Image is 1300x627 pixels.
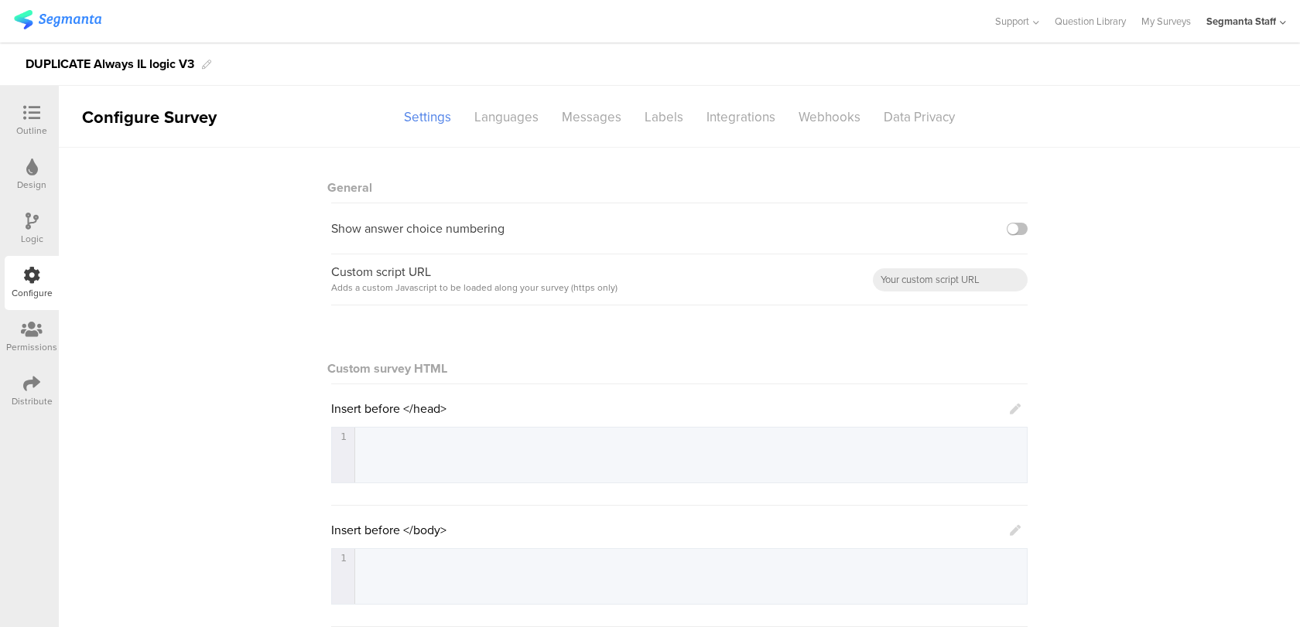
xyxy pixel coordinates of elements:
div: Adds a custom Javascript to be loaded along your survey (https only) [331,280,617,296]
div: Custom survey HTML [331,360,1028,377]
div: Outline [16,124,47,138]
div: Integrations [695,104,787,131]
div: Distribute [12,394,53,408]
img: segmanta logo [14,10,101,29]
div: Data Privacy [872,104,966,131]
div: Logic [21,232,43,246]
div: Settings [392,104,463,131]
div: Show answer choice numbering [331,220,505,237]
div: Permissions [6,340,57,354]
span: Insert before </body> [331,521,446,539]
div: DUPLICATE Always IL logic V3 [26,52,194,77]
div: Configure Survey [59,104,237,130]
span: Custom script URL [331,263,431,281]
div: Labels [633,104,695,131]
span: Support [995,14,1029,29]
div: Segmanta Staff [1206,14,1276,29]
div: Messages [550,104,633,131]
div: 1 [332,431,354,442]
div: 1 [332,552,354,564]
div: Design [17,178,46,192]
div: Languages [463,104,550,131]
div: Webhooks [787,104,872,131]
div: General [331,163,1028,203]
div: Configure [12,286,53,300]
span: Insert before </head> [331,400,446,417]
input: Your custom script URL [873,268,1028,291]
